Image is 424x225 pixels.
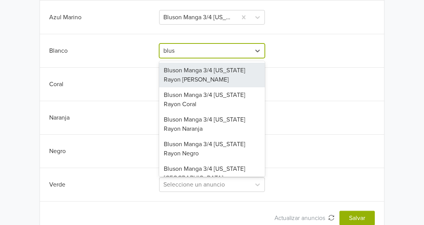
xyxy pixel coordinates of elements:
[49,46,158,55] div: Blanco
[274,214,328,222] span: Actualizar anuncios
[49,180,158,189] div: Verde
[49,113,158,122] div: Naranja
[159,63,264,87] div: Bluson Manga 3/4 [US_STATE] Rayon [PERSON_NAME]
[159,112,264,137] div: Bluson Manga 3/4 [US_STATE] Rayon Naranja
[159,137,264,161] div: Bluson Manga 3/4 [US_STATE] Rayon Negro
[159,161,264,186] div: Bluson Manga 3/4 [US_STATE][GEOGRAPHIC_DATA]
[159,87,264,112] div: Bluson Manga 3/4 [US_STATE] Rayon Coral
[49,147,158,156] div: Negro
[49,13,158,22] div: Azul Marino
[49,80,158,89] div: Coral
